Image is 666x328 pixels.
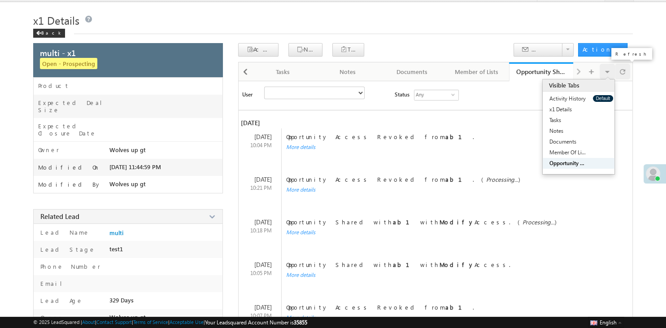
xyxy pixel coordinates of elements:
span: Send Email [531,45,557,53]
label: Phone Number [38,262,100,271]
div: Back [33,29,65,38]
span: Your Leadsquared Account Number is [205,319,307,326]
span: 329 Days [109,297,134,304]
a: Contact Support [96,319,132,325]
button: Default [593,95,613,102]
div: Visible Tabs [543,79,614,92]
a: Documents [380,62,444,81]
label: Product [38,82,70,89]
div: More details [282,228,621,236]
b: ab1 [445,133,473,140]
span: multi - x1 [40,49,76,57]
span: Related Lead [40,212,79,221]
a: Activity History [543,93,593,104]
div: 10:07 PM [250,312,274,320]
span: English [600,319,617,326]
span: Wolves up gt [109,146,146,153]
div: [DATE] [254,133,274,141]
a: Tasks [543,115,593,126]
b: Modify [440,261,474,268]
label: Owner [38,146,59,153]
a: Terms of Service [133,319,168,325]
div: Opportunity Access Revoked from . ( ) [282,175,621,184]
label: Modified On [38,164,100,171]
a: Acceptable Use [170,319,204,325]
button: Send Email [514,43,563,57]
label: Owner [38,314,61,322]
a: Opportunity Share History [509,62,574,81]
label: Modified By [38,181,101,188]
button: English [588,317,624,328]
b: ab1 [393,261,420,268]
div: More details [282,143,621,151]
b: Modify [440,218,474,226]
div: [DATE] [254,175,274,184]
div: Opportunity Access Revoked from . [282,133,621,141]
div: More details [282,314,621,322]
span: select [451,92,458,96]
div: Documents [387,66,436,77]
a: Opportunity Share History [543,158,593,169]
p: Refresh [615,51,649,57]
div: More details [282,271,621,279]
a: Tasks [251,62,315,81]
b: ab1 [445,303,473,311]
label: Expected Closure Date [38,122,109,137]
b: ab1 [445,175,473,183]
li: Opportunity Share History [509,62,574,80]
div: [DATE] [254,218,274,226]
div: [DATE] [254,303,274,311]
a: Notes [543,126,593,136]
div: Opportunity Shared with with Access. [282,261,621,269]
div: 10:21 PM [250,184,274,192]
span: Any [414,90,451,100]
div: Tasks [258,66,307,77]
span: © 2025 LeadSquared | | | | | [33,318,307,327]
a: multi [109,229,123,236]
span: Wolves up gt [109,180,146,188]
div: Opportunity Shared with with Access. ( ) [282,218,621,226]
div: 10:05 PM [250,269,274,277]
button: Activity [238,43,279,57]
div: [DATE] [254,261,274,269]
div: Actions [582,45,618,53]
span: Processing... [486,175,518,183]
span: [DATE] 11:44:59 PM [109,163,161,171]
label: Lead Stage [38,245,96,254]
label: Lead Age [38,297,83,305]
a: About [82,319,95,325]
button: Actions [578,43,627,57]
span: Wolves up gt [109,314,146,321]
div: Notes [322,66,372,77]
a: Notes [315,62,380,81]
div: More details [282,186,621,194]
div: 10:18 PM [250,227,274,235]
span: test1 [109,245,123,253]
div: Opportunity Access Revoked from . [282,303,621,311]
div: Member of Lists [452,66,501,77]
label: Lead Name [38,228,90,236]
span: 35855 [294,319,307,326]
button: Task [332,43,364,57]
button: Note [288,43,322,57]
span: Status [395,91,409,99]
a: Member of Lists [444,62,509,81]
span: Open - Prospecting [40,58,97,69]
b: ab1 [393,218,420,226]
a: x1 Details [543,104,593,115]
span: User [242,91,252,99]
div: 10:04 PM [250,141,274,149]
a: Documents [543,136,593,147]
div: [DATE] [239,118,285,128]
a: Member Of Lists [543,147,593,158]
label: Expected Deal Size [38,99,109,114]
label: Email [38,280,69,288]
div: Opportunity Share History [516,67,567,76]
span: Processing... [522,218,555,226]
span: x1 Details [33,13,79,27]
